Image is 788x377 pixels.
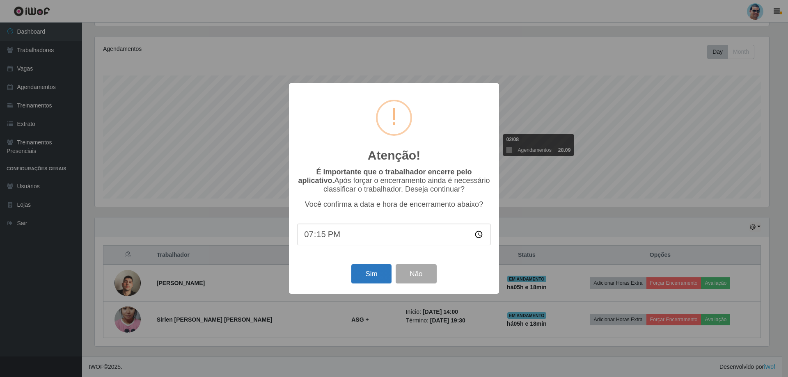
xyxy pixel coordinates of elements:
h2: Atenção! [368,148,420,163]
b: É importante que o trabalhador encerre pelo aplicativo. [298,168,472,185]
button: Sim [351,264,391,283]
button: Não [396,264,436,283]
p: Após forçar o encerramento ainda é necessário classificar o trabalhador. Deseja continuar? [297,168,491,194]
p: Você confirma a data e hora de encerramento abaixo? [297,200,491,209]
